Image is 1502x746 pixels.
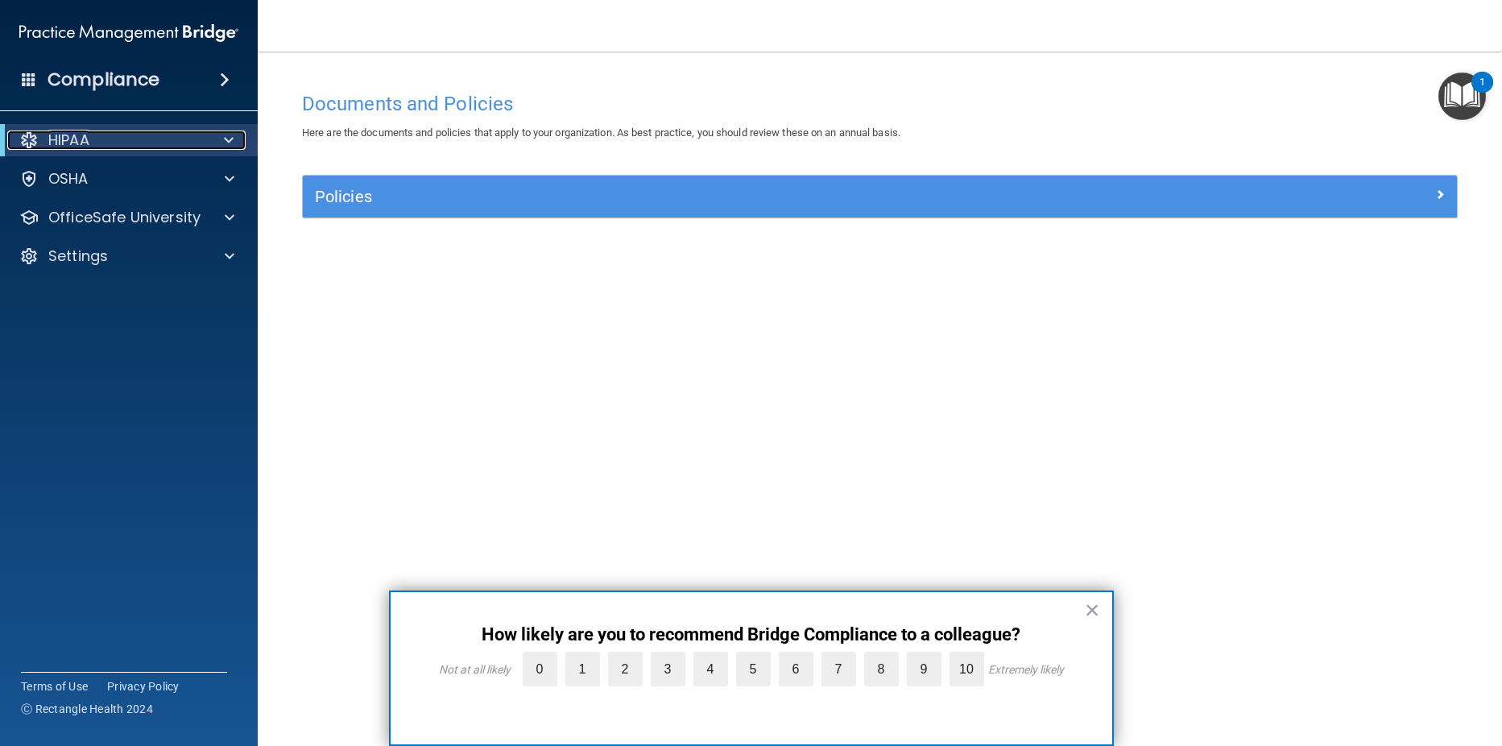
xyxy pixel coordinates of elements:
span: Here are the documents and policies that apply to your organization. As best practice, you should... [302,126,900,139]
h4: Documents and Policies [302,93,1458,114]
label: 6 [779,652,813,686]
button: Close [1085,597,1100,623]
label: 1 [565,652,600,686]
a: Terms of Use [21,678,88,694]
div: Extremely likely [988,663,1064,676]
img: PMB logo [19,17,238,49]
label: 7 [821,652,856,686]
p: HIPAA [48,131,89,150]
p: OfficeSafe University [48,208,201,227]
a: Privacy Policy [107,678,180,694]
label: 8 [864,652,899,686]
p: OSHA [48,169,89,189]
h5: Policies [315,188,1156,205]
div: Not at all likely [439,663,511,676]
label: 9 [907,652,941,686]
p: How likely are you to recommend Bridge Compliance to a colleague? [423,624,1080,645]
label: 4 [693,652,728,686]
label: 3 [651,652,685,686]
div: 1 [1479,82,1485,103]
span: Ⓒ Rectangle Health 2024 [21,701,153,717]
label: 0 [523,652,557,686]
button: Open Resource Center, 1 new notification [1438,73,1486,120]
h4: Compliance [48,68,159,91]
label: 2 [608,652,643,686]
label: 10 [950,652,984,686]
p: Settings [48,247,108,266]
label: 5 [736,652,771,686]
